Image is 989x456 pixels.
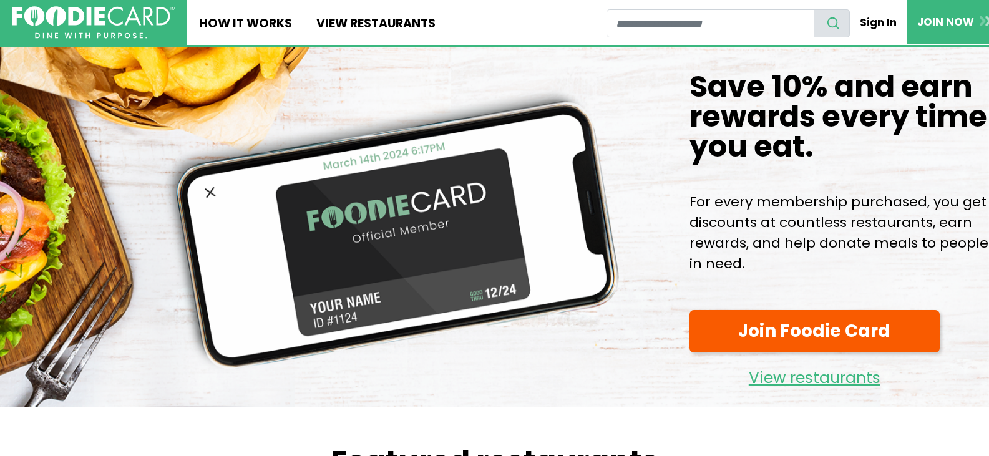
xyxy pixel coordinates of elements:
a: Join Foodie Card [689,310,940,353]
button: search [814,9,850,37]
a: View restaurants [689,359,940,391]
img: FoodieCard; Eat, Drink, Save, Donate [12,6,175,39]
input: restaurant search [607,9,814,37]
a: Sign In [850,9,907,36]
